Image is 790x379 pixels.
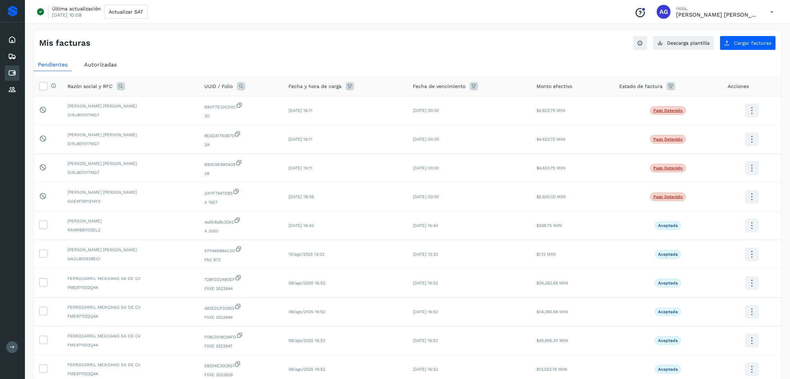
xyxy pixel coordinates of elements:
span: [DATE] 00:00 [413,137,439,142]
span: [DATE] 00:00 [413,108,439,113]
span: DIRJ801017MG7 [68,112,193,118]
span: 4835DCF32903 [204,303,278,311]
span: [DATE] 16:52 [413,309,438,314]
div: Embarques [5,49,19,64]
span: FAC 872 [204,257,278,263]
span: [DATE] 00:00 [413,194,439,199]
p: Aceptada [658,309,678,314]
span: $5,600.00 MXN [536,194,566,199]
span: Fecha y hora de carga [289,83,341,90]
span: [DATE] 16:11 [289,137,312,142]
span: 4a5b8a8c30e2 [204,217,278,225]
span: 728F3D24B0EF [204,274,278,283]
span: [PERSON_NAME] [PERSON_NAME] [68,189,193,195]
span: A 3050 [204,228,278,234]
span: [DATE] 18:09 [289,194,314,199]
span: [DATE] 00:00 [413,166,439,170]
span: GOEM7901214Y3 [68,198,193,204]
span: $34,382.69 MXN [536,281,568,285]
span: FERROCARRIL MEXICANO SA DE CV [68,362,193,368]
button: Actualizar SAT [104,5,148,19]
span: $4,623.75 MXN [536,166,566,170]
span: [PERSON_NAME] [68,218,193,224]
p: Abigail Gonzalez Leon [676,11,759,18]
span: FERROCARRIL MEXICANO SA DE CV [68,304,193,310]
p: Aceptada [658,223,678,228]
span: BB077E33CD0C [204,102,278,110]
p: Última actualización [52,6,101,12]
span: [PERSON_NAME] [PERSON_NAME] [68,247,193,253]
p: Pago detenido [653,108,683,113]
button: Descarga plantilla [653,36,714,50]
span: BB0C9E99D625 [204,159,278,168]
span: A 1657 [204,199,278,205]
span: [DATE] 16:11 [289,166,312,170]
span: Fecha de vencimiento [413,83,465,90]
span: Pendientes [38,61,68,68]
div: Inicio [5,32,19,47]
span: 08/ago/2025 16:52 [289,309,325,314]
p: Pago detenido [653,137,683,142]
span: $45,956.30 MXN [536,338,568,343]
div: Cuentas por pagar [5,65,19,81]
span: [DATE] 16:43 [289,223,314,228]
span: [PERSON_NAME] [PERSON_NAME] [68,160,193,167]
span: [DATE] 16:52 [413,367,438,372]
p: Hola, [676,6,759,11]
span: 30 [204,113,278,119]
div: Proveedores [5,82,19,97]
span: 08/ago/2025 16:52 [289,338,325,343]
span: EF046588AC2D [204,246,278,254]
span: 28 [204,170,278,177]
span: Monto efectivo [536,83,572,90]
span: [DATE] 16:52 [413,281,438,285]
span: F08CDD8C94FD [204,332,278,340]
span: FXXE 3523944 [204,285,278,292]
span: FME971022Q44 [68,342,193,348]
p: Aceptada [658,252,678,257]
span: [DATE] 13:32 [413,252,438,257]
span: Estado de factura [619,83,663,90]
span: 8E4DA1760B70 [204,131,278,139]
span: [DATE] 16:43 [413,223,438,228]
p: [DATE] 10:08 [52,12,82,18]
span: DIRJ801017MG7 [68,141,193,147]
span: FXXE 3523946 [204,314,278,320]
span: [DATE] 16:52 [413,338,438,343]
p: Pago detenido [653,166,683,170]
p: Aceptada [658,281,678,285]
button: Cargar facturas [720,36,776,50]
span: Cargar facturas [734,41,771,45]
p: Aceptada [658,338,678,343]
span: $298.70 MXN [536,223,562,228]
h4: Mis facturas [39,38,90,48]
span: $4,623.75 MXN [536,137,566,142]
p: Pago detenido [653,194,683,199]
span: FERROCARRIL MEXICANO SA DE CV [68,333,193,339]
p: Aceptada [658,367,678,372]
span: FXXE 3523939 [204,372,278,378]
span: Razón social y RFC [68,83,113,90]
span: FME971022Q44 [68,371,193,377]
span: $13,033.76 MXN [536,367,567,372]
span: 5B504E30CB51 [204,361,278,369]
span: Autorizadas [84,61,117,68]
span: Actualizar SAT [109,9,143,14]
span: FME971022Q44 [68,284,193,291]
span: $1.12 MXN [536,252,556,257]
span: Acciones [728,83,749,90]
span: FERROCARRIL MEXICANO SA DE CV [68,275,193,282]
span: FXXE 3523947 [204,343,278,349]
span: 2A11F7947DB5 [204,188,278,196]
span: $34,382.69 MXN [536,309,568,314]
span: [DATE] 16:11 [289,108,312,113]
span: 29 [204,142,278,148]
span: RAMR681103DL2 [68,227,193,233]
span: 15/ago/2025 13:32 [289,252,325,257]
span: [PERSON_NAME] [PERSON_NAME] [68,103,193,109]
span: $4,623.75 MXN [536,108,566,113]
span: GACL800328EC1 [68,256,193,262]
span: [PERSON_NAME] [PERSON_NAME] [68,132,193,138]
span: 08/ago/2025 16:52 [289,281,325,285]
